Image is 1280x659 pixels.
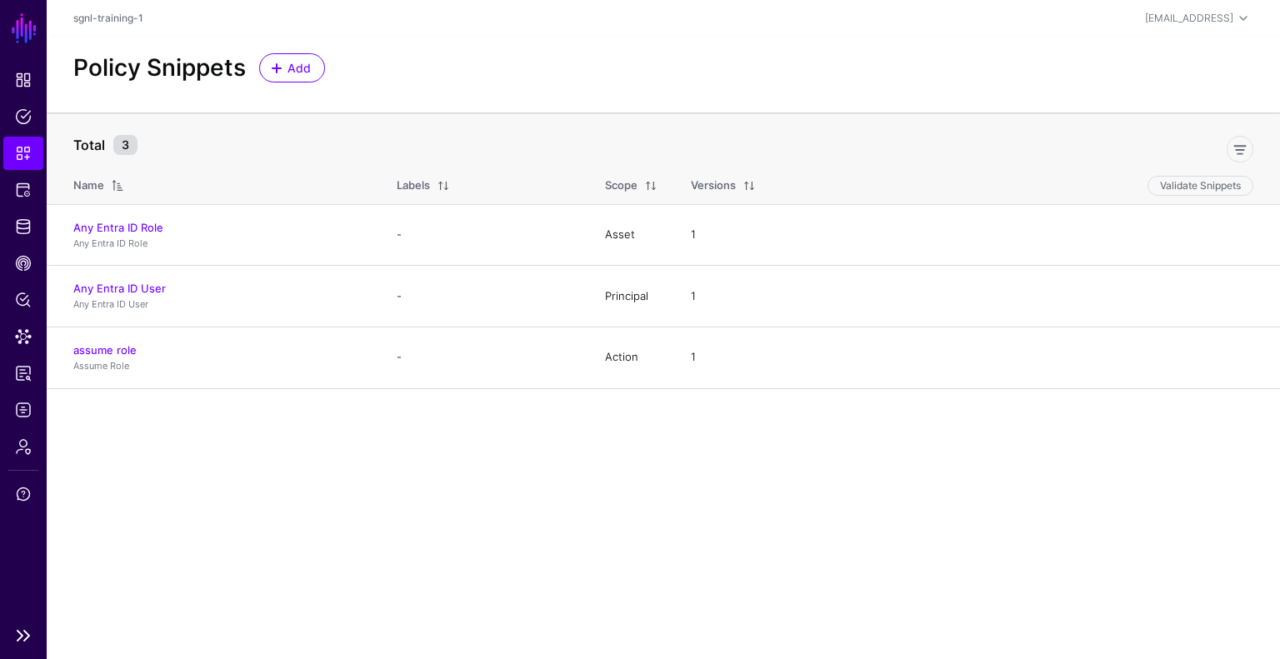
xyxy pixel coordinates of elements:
span: Identity Data Fabric [15,218,32,235]
a: CAEP Hub [3,247,43,280]
td: - [380,327,588,388]
h2: Policy Snippets [73,54,246,82]
a: Reports [3,357,43,390]
span: Data Lens [15,328,32,345]
td: Principal [588,266,674,327]
a: sgnl-training-1 [73,12,143,24]
a: Policies [3,100,43,133]
a: Policy Lens [3,283,43,317]
div: 1 [687,227,699,243]
span: Snippets [15,145,32,162]
small: 3 [113,135,137,155]
td: - [380,204,588,266]
td: - [380,266,588,327]
span: Admin [15,438,32,455]
a: Admin [3,430,43,463]
td: Action [588,327,674,388]
button: Validate Snippets [1147,176,1253,196]
div: 1 [687,349,699,366]
strong: Total [73,137,105,153]
span: Protected Systems [15,182,32,198]
span: Dashboard [15,72,32,88]
p: Any Entra ID User [73,297,363,312]
a: Any Entra ID User [73,282,166,295]
span: Support [15,486,32,502]
span: Policies [15,108,32,125]
p: Any Entra ID Role [73,237,363,251]
p: Assume Role [73,359,363,373]
div: Versions [691,177,736,194]
a: Any Entra ID Role [73,221,163,234]
div: Scope [605,177,637,194]
span: Policy Lens [15,292,32,308]
a: Identity Data Fabric [3,210,43,243]
a: Protected Systems [3,173,43,207]
div: Labels [397,177,430,194]
span: CAEP Hub [15,255,32,272]
a: Dashboard [3,63,43,97]
a: assume role [73,343,137,357]
a: Snippets [3,137,43,170]
span: Logs [15,402,32,418]
div: [EMAIL_ADDRESS] [1145,11,1233,26]
td: Asset [588,204,674,266]
span: Reports [15,365,32,382]
span: Add [286,59,313,77]
div: 1 [687,288,699,305]
a: SGNL [10,10,38,47]
a: Data Lens [3,320,43,353]
a: Logs [3,393,43,427]
div: Name [73,177,104,194]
